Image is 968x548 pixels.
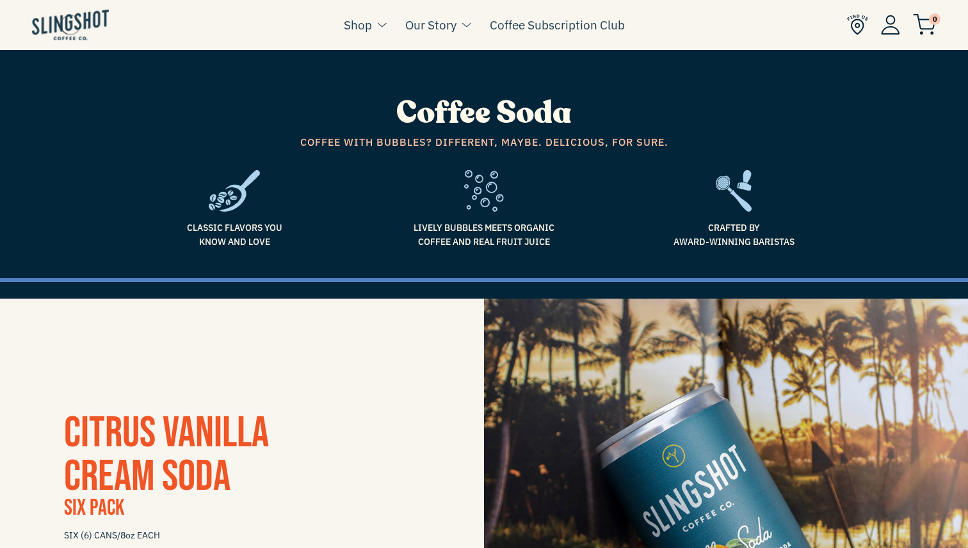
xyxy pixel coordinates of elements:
span: Crafted by Award-Winning Baristas [618,221,849,249]
img: Account [881,15,900,35]
img: frame1-1635784469953.svg [209,170,261,212]
span: SIX (6) CANS/8oz EACH [64,524,420,547]
span: Coffee with bubbles? Different, maybe. Delicious, for sure. [119,134,849,151]
span: CITRUS VANILLA CREAM SODA [64,407,269,503]
img: fizz-1636557709766.svg [464,170,503,212]
span: Lively bubbles meets organic coffee and real fruit juice [369,221,599,249]
img: frame2-1635783918803.svg [716,170,752,212]
img: Find Us [847,14,868,35]
span: Six Pack [64,494,124,522]
span: Classic flavors you know and love [119,221,350,249]
a: CITRUS VANILLACREAM SODA [64,407,269,503]
a: 0 [913,17,936,32]
a: Our Story [405,15,456,35]
img: cart [913,14,936,35]
span: 0 [929,13,940,25]
a: Shop [344,15,372,35]
span: Coffee Soda [396,92,572,134]
a: Coffee Subscription Club [490,15,625,35]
